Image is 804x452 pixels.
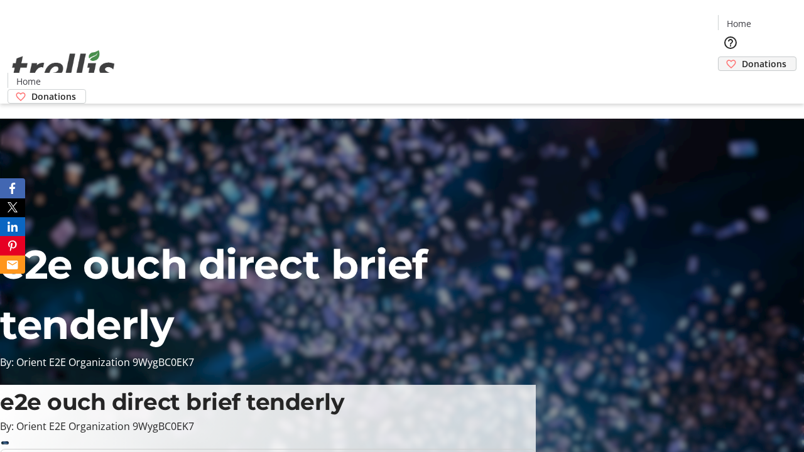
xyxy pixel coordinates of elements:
[742,57,786,70] span: Donations
[16,75,41,88] span: Home
[31,90,76,103] span: Donations
[8,75,48,88] a: Home
[718,30,743,55] button: Help
[8,36,119,99] img: Orient E2E Organization 9WygBC0EK7's Logo
[727,17,751,30] span: Home
[8,89,86,104] a: Donations
[718,56,796,71] a: Donations
[719,17,759,30] a: Home
[718,71,743,96] button: Cart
